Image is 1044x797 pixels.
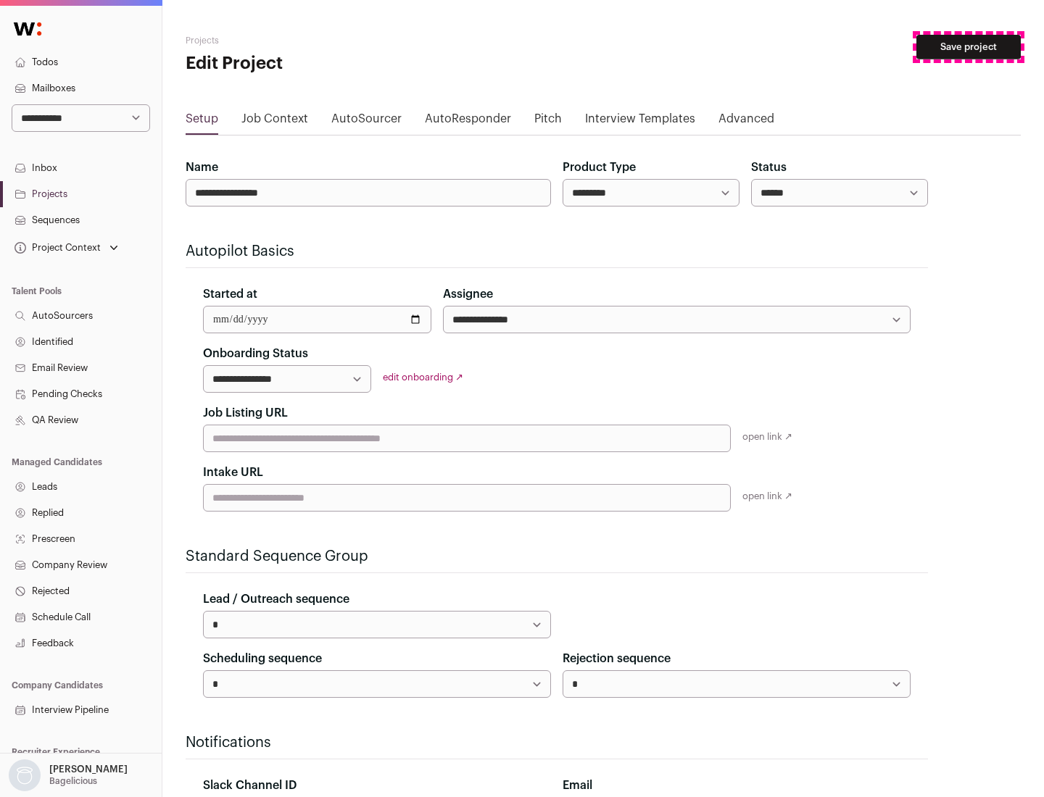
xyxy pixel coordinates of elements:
[203,285,257,303] label: Started at
[331,110,402,133] a: AutoSourcer
[203,777,297,794] label: Slack Channel ID
[534,110,562,133] a: Pitch
[443,285,493,303] label: Assignee
[186,241,928,262] h2: Autopilot Basics
[6,759,130,791] button: Open dropdown
[203,404,288,422] label: Job Listing URL
[203,345,308,362] label: Onboarding Status
[12,238,121,258] button: Open dropdown
[12,242,101,254] div: Project Context
[563,650,671,667] label: Rejection sequence
[203,464,263,481] label: Intake URL
[186,159,218,176] label: Name
[186,52,464,75] h1: Edit Project
[563,159,636,176] label: Product Type
[186,733,928,753] h2: Notifications
[186,110,218,133] a: Setup
[186,546,928,567] h2: Standard Sequence Group
[718,110,774,133] a: Advanced
[203,591,349,608] label: Lead / Outreach sequence
[49,764,128,775] p: [PERSON_NAME]
[49,775,97,787] p: Bagelicious
[203,650,322,667] label: Scheduling sequence
[383,372,463,382] a: edit onboarding ↗
[425,110,511,133] a: AutoResponder
[585,110,695,133] a: Interview Templates
[6,14,49,43] img: Wellfound
[9,759,41,791] img: nopic.png
[751,159,787,176] label: Status
[916,35,1021,59] button: Save project
[186,35,464,46] h2: Projects
[563,777,911,794] div: Email
[241,110,308,133] a: Job Context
